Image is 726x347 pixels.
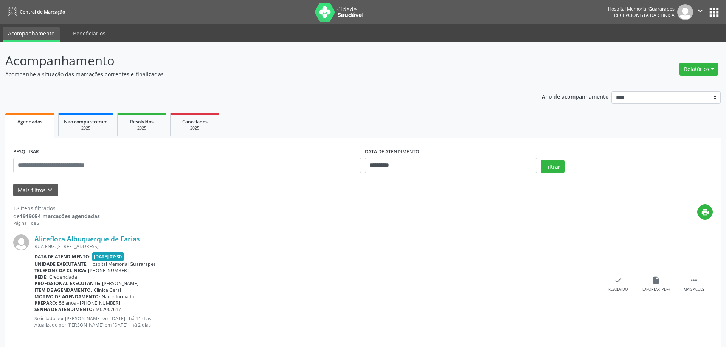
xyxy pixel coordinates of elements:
a: Central de Marcação [5,6,65,18]
a: Beneficiários [68,27,111,40]
span: Hospital Memorial Guararapes [89,261,156,267]
b: Data de atendimento: [34,253,91,260]
b: Item de agendamento: [34,287,92,293]
b: Unidade executante: [34,261,88,267]
div: 2025 [176,125,214,131]
b: Rede: [34,274,48,280]
i:  [690,276,698,284]
i: print [701,208,709,216]
div: Resolvido [608,287,628,292]
button: Filtrar [541,160,565,173]
p: Ano de acompanhamento [542,91,609,101]
button: print [697,204,713,220]
i: check [614,276,622,284]
span: M02907617 [96,306,121,313]
div: RUA ENG. [STREET_ADDRESS] [34,243,599,250]
a: Acompanhamento [3,27,60,42]
div: 2025 [64,125,108,131]
span: Credenciada [49,274,77,280]
i:  [696,7,704,15]
span: Clinica Geral [94,287,121,293]
div: Mais ações [684,287,704,292]
button:  [693,4,707,20]
span: Não compareceram [64,119,108,125]
img: img [677,4,693,20]
div: 18 itens filtrados [13,204,100,212]
b: Motivo de agendamento: [34,293,100,300]
button: Mais filtroskeyboard_arrow_down [13,184,58,197]
span: Recepcionista da clínica [614,12,675,19]
div: de [13,212,100,220]
b: Profissional executante: [34,280,101,287]
span: Resolvidos [130,119,154,125]
div: Página 1 de 2 [13,220,100,227]
span: Não informado [102,293,134,300]
span: 56 anos - [PHONE_NUMBER] [59,300,120,306]
div: Exportar (PDF) [642,287,670,292]
span: Agendados [17,119,42,125]
button: apps [707,6,721,19]
div: 2025 [123,125,161,131]
span: [DATE] 07:30 [92,252,124,261]
a: Aliceflora Albuquerque de Farias [34,234,140,243]
p: Acompanhamento [5,51,506,70]
span: Cancelados [182,119,208,125]
b: Preparo: [34,300,57,306]
b: Telefone da clínica: [34,267,87,274]
p: Acompanhe a situação das marcações correntes e finalizadas [5,70,506,78]
span: [PHONE_NUMBER] [88,267,129,274]
b: Senha de atendimento: [34,306,94,313]
div: Hospital Memorial Guararapes [608,6,675,12]
label: PESQUISAR [13,146,39,158]
button: Relatórios [679,63,718,76]
span: [PERSON_NAME] [102,280,138,287]
strong: 1919054 marcações agendadas [20,213,100,220]
p: Solicitado por [PERSON_NAME] em [DATE] - há 11 dias Atualizado por [PERSON_NAME] em [DATE] - há 2... [34,315,599,328]
label: DATA DE ATENDIMENTO [365,146,419,158]
span: Central de Marcação [20,9,65,15]
img: img [13,234,29,250]
i: keyboard_arrow_down [46,186,54,194]
i: insert_drive_file [652,276,660,284]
